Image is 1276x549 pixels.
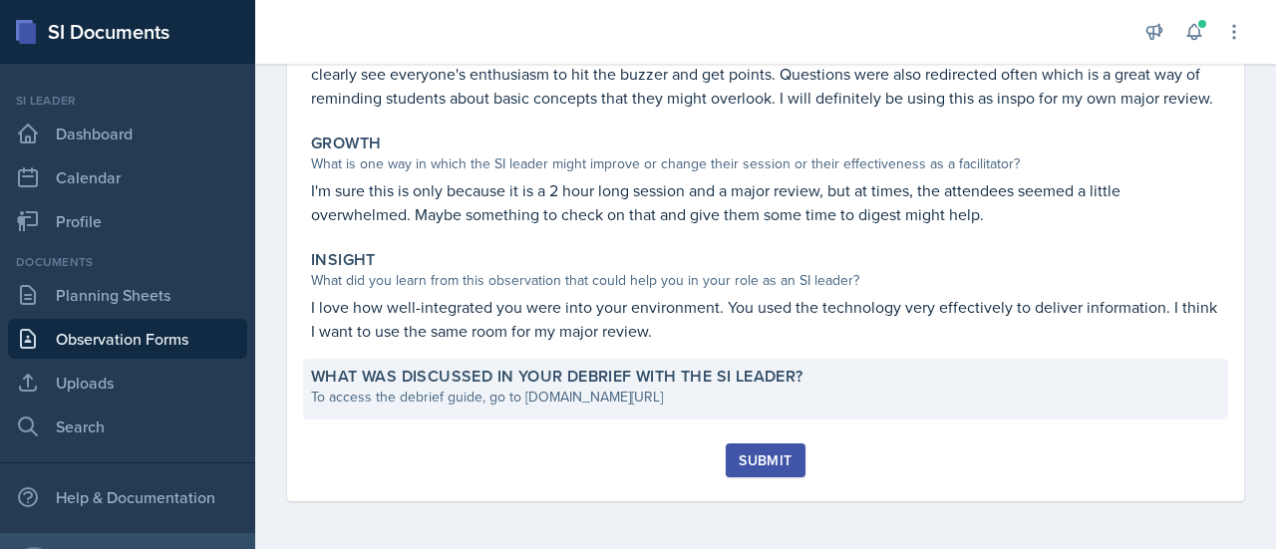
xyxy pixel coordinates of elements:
p: I'm sure this is only because it is a 2 hour long session and a major review, but at times, the a... [311,178,1220,226]
a: Calendar [8,157,247,197]
div: To access the debrief guide, go to [DOMAIN_NAME][URL] [311,387,1220,408]
label: Insight [311,250,376,270]
div: Si leader [8,92,247,110]
a: Profile [8,201,247,241]
label: What was discussed in your debrief with the SI Leader? [311,367,803,387]
p: Great setup. The music was very calming, providing a great atmosphere. Jeopardy was a great way t... [311,38,1220,110]
p: I love how well-integrated you were into your environment. You used the technology very effective... [311,295,1220,343]
div: Help & Documentation [8,477,247,517]
label: Growth [311,134,381,153]
div: Submit [739,452,792,468]
div: Documents [8,253,247,271]
a: Observation Forms [8,319,247,359]
button: Submit [726,443,804,477]
a: Uploads [8,363,247,403]
div: What did you learn from this observation that could help you in your role as an SI leader? [311,270,1220,291]
div: What is one way in which the SI leader might improve or change their session or their effectivene... [311,153,1220,174]
a: Planning Sheets [8,275,247,315]
a: Dashboard [8,114,247,153]
a: Search [8,407,247,446]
